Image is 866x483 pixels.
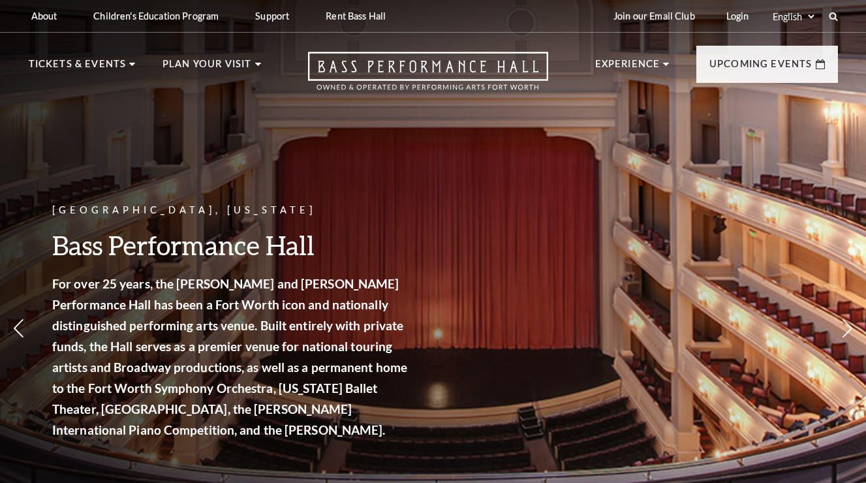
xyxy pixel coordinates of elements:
[93,10,219,22] p: Children's Education Program
[162,56,252,80] p: Plan Your Visit
[709,56,812,80] p: Upcoming Events
[31,10,57,22] p: About
[595,56,660,80] p: Experience
[29,56,127,80] p: Tickets & Events
[770,10,816,23] select: Select:
[52,276,407,437] strong: For over 25 years, the [PERSON_NAME] and [PERSON_NAME] Performance Hall has been a Fort Worth ico...
[255,10,289,22] p: Support
[52,202,411,219] p: [GEOGRAPHIC_DATA], [US_STATE]
[326,10,386,22] p: Rent Bass Hall
[52,228,411,262] h3: Bass Performance Hall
